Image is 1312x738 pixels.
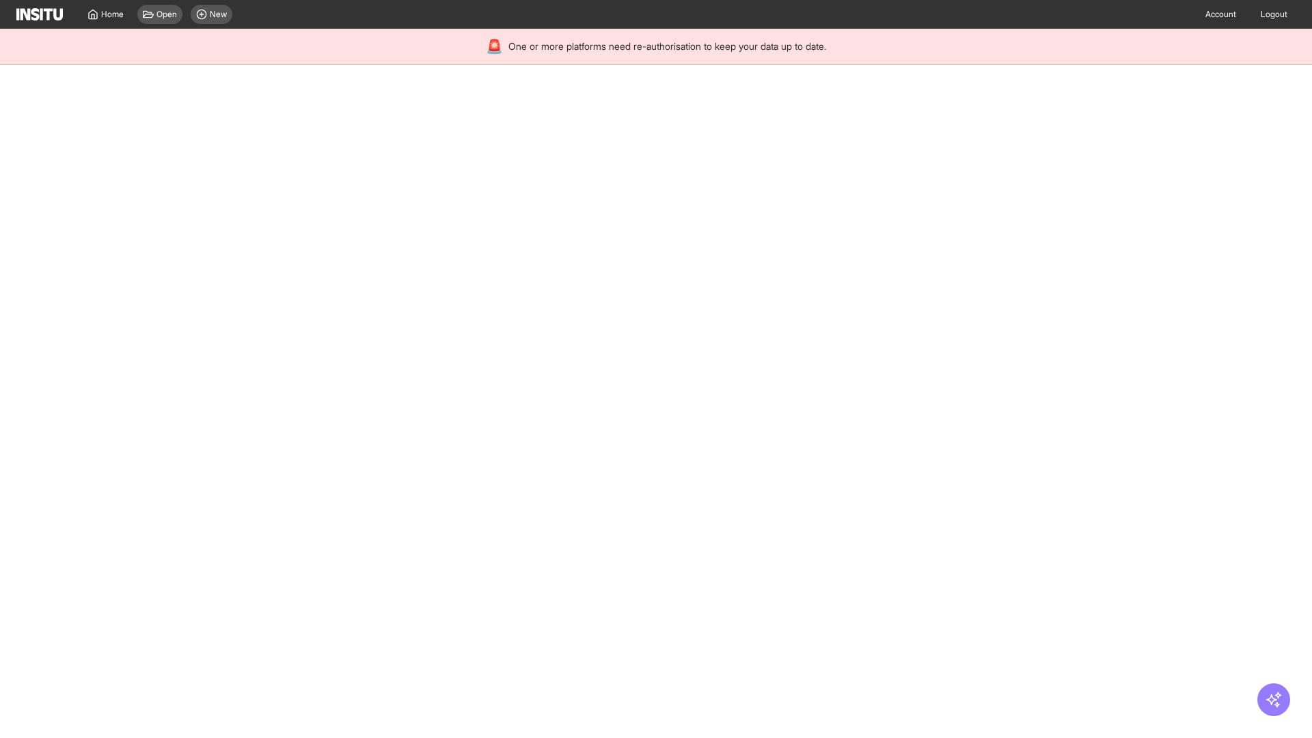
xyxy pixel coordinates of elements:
[486,37,503,56] div: 🚨
[16,8,63,20] img: Logo
[156,9,177,20] span: Open
[210,9,227,20] span: New
[508,40,826,53] span: One or more platforms need re-authorisation to keep your data up to date.
[101,9,124,20] span: Home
